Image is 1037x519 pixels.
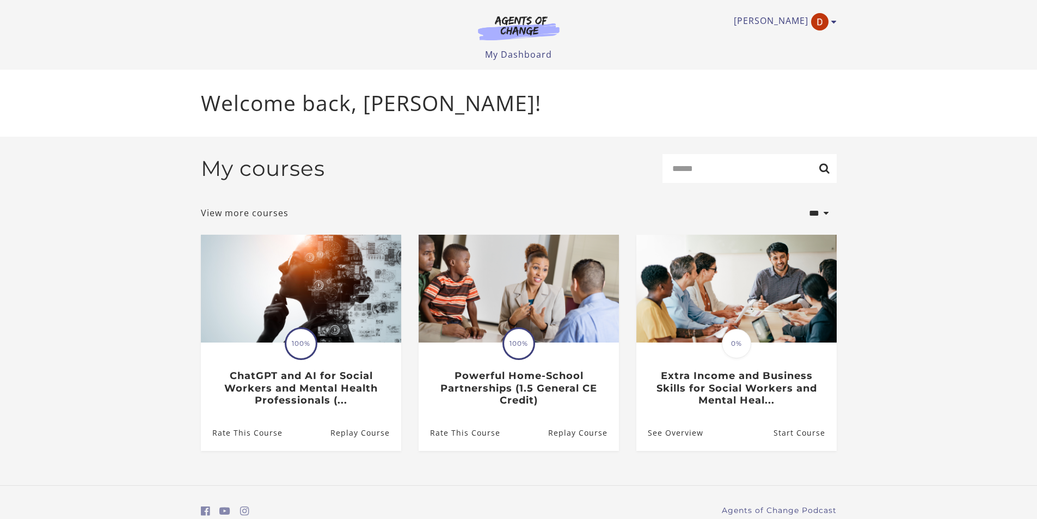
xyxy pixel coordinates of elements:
img: Agents of Change Logo [467,15,571,40]
a: https://www.youtube.com/c/AgentsofChangeTestPrepbyMeaganMitchell (Open in a new window) [219,503,230,519]
a: Toggle menu [734,13,831,30]
a: ChatGPT and AI for Social Workers and Mental Health Professionals (...: Rate This Course [201,415,283,450]
span: 100% [504,329,533,358]
a: Extra Income and Business Skills for Social Workers and Mental Heal...: See Overview [636,415,703,450]
a: Powerful Home-School Partnerships (1.5 General CE Credit): Rate This Course [419,415,500,450]
span: 0% [722,329,751,358]
h3: Extra Income and Business Skills for Social Workers and Mental Heal... [648,370,825,407]
h3: ChatGPT and AI for Social Workers and Mental Health Professionals (... [212,370,389,407]
a: Extra Income and Business Skills for Social Workers and Mental Heal...: Resume Course [773,415,836,450]
a: ChatGPT and AI for Social Workers and Mental Health Professionals (...: Resume Course [330,415,401,450]
h2: My courses [201,156,325,181]
a: View more courses [201,206,289,219]
a: My Dashboard [485,48,552,60]
span: 100% [286,329,316,358]
h3: Powerful Home-School Partnerships (1.5 General CE Credit) [430,370,607,407]
a: https://www.instagram.com/agentsofchangeprep/ (Open in a new window) [240,503,249,519]
p: Welcome back, [PERSON_NAME]! [201,87,837,119]
i: https://www.instagram.com/agentsofchangeprep/ (Open in a new window) [240,506,249,516]
a: https://www.facebook.com/groups/aswbtestprep (Open in a new window) [201,503,210,519]
i: https://www.facebook.com/groups/aswbtestprep (Open in a new window) [201,506,210,516]
i: https://www.youtube.com/c/AgentsofChangeTestPrepbyMeaganMitchell (Open in a new window) [219,506,230,516]
a: Agents of Change Podcast [722,505,837,516]
a: Powerful Home-School Partnerships (1.5 General CE Credit): Resume Course [548,415,618,450]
